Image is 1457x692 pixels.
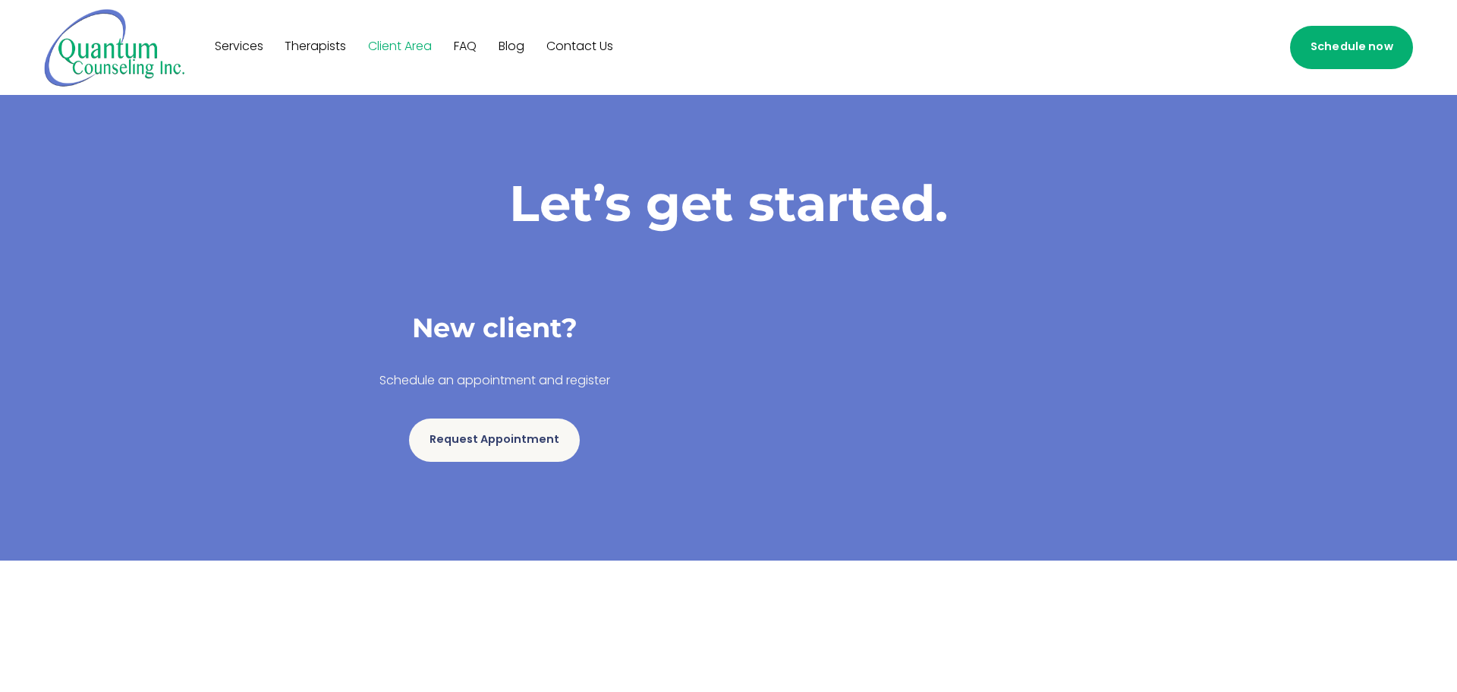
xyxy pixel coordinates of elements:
[546,36,613,60] a: Contact Us
[409,419,579,462] a: Request Appointment
[1141,39,1158,55] a: Facebook
[285,36,346,60] a: Therapists
[454,36,477,60] a: FAQ
[499,36,524,60] a: Blog
[44,8,186,87] img: Quantum Counseling Inc. | Change starts here.
[368,36,432,60] a: Client Area
[1290,26,1413,69] a: Schedule now
[273,371,716,393] p: Schedule an appointment and register
[273,311,716,346] h3: New client?
[215,36,263,60] a: Services
[273,172,1184,233] h1: Let’s get started.
[1173,39,1190,55] a: Instagram
[1237,39,1254,55] a: info@quantumcounselinginc.com
[1205,39,1222,55] a: LinkedIn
